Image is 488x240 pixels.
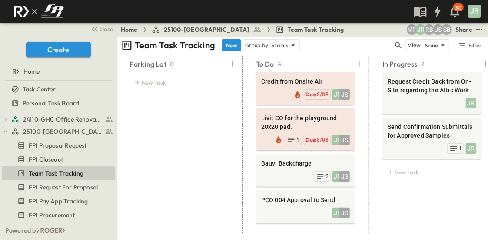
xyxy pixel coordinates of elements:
[2,139,113,152] a: FPI Proposal Request
[332,89,343,100] div: JR
[2,139,115,152] div: FPI Proposal Requesttest
[11,125,113,138] a: 25100-Vanguard Prep School
[129,59,166,69] p: Parking Lot
[2,208,115,222] div: FPI Procurementtest
[306,91,317,98] span: Due:
[2,209,113,221] a: FPI Procurement
[152,25,262,34] a: 25100-[GEOGRAPHIC_DATA]
[100,25,113,34] span: close
[382,117,481,159] div: Send Confirmation Submittals for Approved SamplesJR1
[26,42,91,57] button: Create
[2,65,113,78] a: Home
[317,91,329,98] span: 8/08
[29,183,98,192] span: FPI Request For Proposal
[296,136,299,143] span: 1
[29,155,63,164] span: FPI Closeout
[261,114,350,131] span: Livit CO for the playground 20x20 pad.
[170,60,174,68] p: 0
[256,154,355,187] div: Bauvi BackchargeJRJS2
[23,99,79,108] span: Personal Task Board
[424,24,435,35] div: Regina Barnett (rbarnett@fpibuilders.com)
[256,72,355,105] div: Credit from Onsite AirJRJSDue:8/08
[129,76,229,88] div: New task
[467,4,482,19] button: JR
[2,195,113,207] a: FPI Pay App Tracking
[29,197,88,206] span: FPI Pay App Tracking
[29,169,83,178] span: Team Task Tracking
[455,4,461,11] p: 30
[339,171,350,182] div: JS
[256,59,274,69] p: To Do
[256,190,355,223] div: PCO 004 Approval to SendJRJS
[29,141,86,150] span: FPI Proposal Request
[2,194,115,208] div: FPI Pay App Trackingtest
[2,181,113,193] a: FPI Request For Proposal
[276,25,344,34] a: Team Task Tracking
[135,39,215,51] p: Team Task Tracking
[466,98,476,108] div: JR
[164,25,249,34] span: 25100-[GEOGRAPHIC_DATA]
[407,24,417,35] div: Monica Pruteanu (mpruteanu@fpibuilders.com)
[11,113,113,125] a: 24110-GHC Office Renovations
[382,59,418,69] p: In Progress
[332,171,343,182] div: JR
[382,166,481,178] div: New task
[2,152,115,166] div: FPI Closeouttest
[433,24,443,35] div: Jesse Sullivan (jsullivan@fpibuilders.com)
[2,167,113,179] a: Team Task Tracking
[261,196,350,204] span: PCO 004 Approval to Send
[388,77,476,95] span: Request Credit Back from On-Site regarding the Attic Work
[339,208,350,218] div: JS
[325,173,329,180] span: 2
[10,2,67,20] img: c8d7d1ed905e502e8f77bf7063faec64e13b34fdb1f2bdd94b0e311fc34f8000.png
[2,166,115,180] div: Team Task Trackingtest
[459,145,462,152] span: 1
[23,85,56,94] span: Task Center
[339,135,350,145] div: JS
[87,23,115,35] button: close
[306,136,317,143] span: Due:
[317,137,329,143] span: 8/08
[272,41,289,50] p: Status
[339,89,350,100] div: JS
[23,115,103,124] span: 24110-GHC Office Renovations
[382,72,481,114] div: Request Credit Back from On-Site regarding the Attic WorkJR
[222,39,241,51] button: New
[2,180,115,194] div: FPI Request For Proposaltest
[332,208,343,218] div: JR
[474,24,485,35] button: test
[2,153,113,166] a: FPI Closeout
[442,24,452,35] div: Sterling Barnett (sterling@fpibuilders.com)
[421,60,425,68] p: 2
[29,211,75,220] span: FPI Procurement
[256,108,355,150] div: Livit CO for the playground 20x20 pad.JRJSDue:8/081
[425,41,438,50] p: None
[455,25,472,34] div: Share
[245,41,270,50] p: Group by:
[278,60,281,68] p: 4
[332,135,343,145] div: JR
[388,122,476,140] span: Send Confirmation Submittals for Approved Samples
[23,67,40,76] span: Home
[2,125,115,139] div: 25100-Vanguard Prep Schooltest
[261,77,350,86] span: Credit from Onsite Air
[23,127,103,136] span: 25100-Vanguard Prep School
[121,25,138,34] a: Home
[261,159,350,168] span: Bauvi Backcharge
[415,24,426,35] div: Jayden Ramirez (jramirez@fpibuilders.com)
[468,5,481,18] div: JR
[455,39,485,51] button: Filter
[288,25,344,34] span: Team Task Tracking
[2,97,113,109] a: Personal Task Board
[408,41,423,50] p: View:
[458,41,482,50] div: Filter
[2,96,115,110] div: Personal Task Boardtest
[2,83,113,95] a: Task Center
[2,112,115,126] div: 24110-GHC Office Renovationstest
[466,143,476,154] div: JR
[121,25,349,34] nav: breadcrumbs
